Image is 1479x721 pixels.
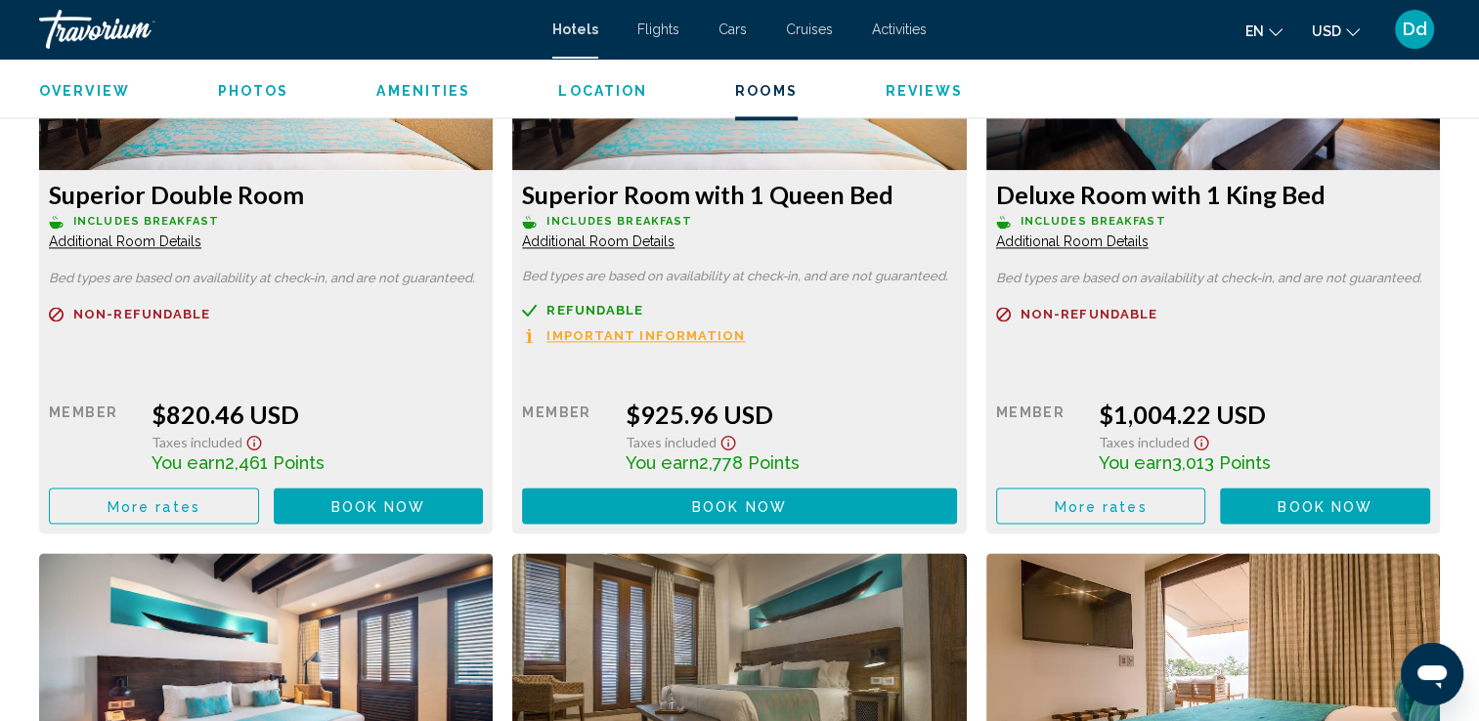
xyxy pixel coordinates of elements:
span: Location [558,83,647,99]
button: Book now [522,488,956,524]
button: Show Taxes and Fees disclaimer [717,429,740,451]
span: You earn [626,452,699,473]
span: 2,778 Points [699,452,800,473]
button: Change language [1245,17,1283,45]
button: Change currency [1312,17,1360,45]
span: Reviews [886,83,964,99]
span: Refundable [546,304,643,317]
span: Book now [331,498,426,514]
a: Cars [718,21,747,37]
span: Taxes included [1099,434,1190,450]
button: Show Taxes and Fees disclaimer [242,429,266,451]
h3: Superior Room with 1 Queen Bed [522,180,956,209]
span: Taxes included [626,434,717,450]
span: More rates [1054,498,1147,514]
span: Additional Room Details [522,233,674,249]
span: You earn [152,452,225,473]
div: Member [49,400,137,473]
button: Amenities [376,82,470,100]
a: Refundable [522,303,956,318]
p: Bed types are based on availability at check-in, and are not guaranteed. [522,270,956,283]
div: Member [522,400,610,473]
button: More rates [996,488,1206,524]
span: Book now [692,498,787,514]
span: Additional Room Details [49,233,201,249]
a: Travorium [39,10,533,49]
button: More rates [49,488,259,524]
span: Dd [1403,20,1427,39]
span: Non-refundable [1021,308,1157,320]
span: Overview [39,83,130,99]
span: Book now [1278,498,1372,514]
span: USD [1312,23,1341,39]
iframe: Button to launch messaging window [1401,643,1463,705]
button: Book now [274,488,484,524]
button: User Menu [1389,9,1440,50]
a: Flights [637,21,679,37]
button: Photos [218,82,289,100]
h3: Deluxe Room with 1 King Bed [996,180,1430,209]
span: Non-refundable [73,308,210,320]
button: Important Information [522,327,745,344]
p: Bed types are based on availability at check-in, and are not guaranteed. [996,272,1430,285]
button: Show Taxes and Fees disclaimer [1190,429,1213,451]
span: 2,461 Points [225,452,325,473]
span: Taxes included [152,434,242,450]
span: Includes Breakfast [1021,215,1166,228]
div: $925.96 USD [626,400,957,429]
span: Includes Breakfast [546,215,692,228]
button: Rooms [735,82,798,100]
button: Overview [39,82,130,100]
a: Hotels [552,21,598,37]
a: Cruises [786,21,833,37]
span: You earn [1099,452,1172,473]
span: Important Information [546,329,745,342]
a: Activities [872,21,927,37]
button: Reviews [886,82,964,100]
span: en [1245,23,1264,39]
span: More rates [108,498,200,514]
span: Rooms [735,83,798,99]
div: $820.46 USD [152,400,483,429]
button: Book now [1220,488,1430,524]
div: $1,004.22 USD [1099,400,1430,429]
span: Photos [218,83,289,99]
span: Additional Room Details [996,233,1149,249]
p: Bed types are based on availability at check-in, and are not guaranteed. [49,272,483,285]
span: Includes Breakfast [73,215,219,228]
span: Amenities [376,83,470,99]
h3: Superior Double Room [49,180,483,209]
span: 3,013 Points [1172,452,1271,473]
div: Member [996,400,1084,473]
button: Location [558,82,647,100]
